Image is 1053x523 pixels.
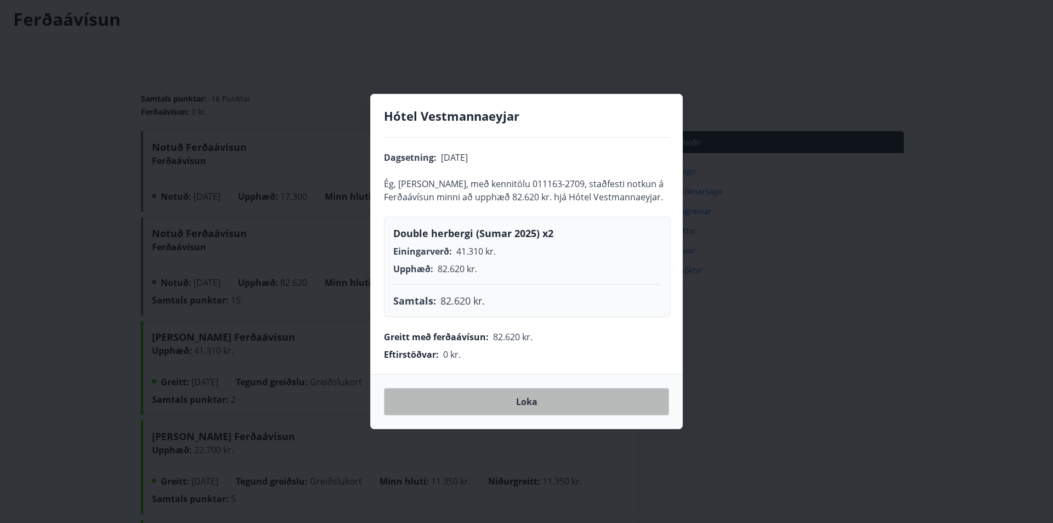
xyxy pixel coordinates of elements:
span: 82.620 kr. [440,294,485,307]
span: Ég, [PERSON_NAME], með kennitölu 011163-2709, staðfesti notkun á Ferðaávísun minni að upphæð 82.6... [384,178,664,203]
span: Loka [516,396,537,408]
span: 0 kr. [443,348,461,361]
span: [DATE] [441,151,468,164]
span: Samtals : [393,294,436,307]
span: Double herbergi (Sumar 2025) x2 [393,227,553,240]
span: Eftirstöðvar : [384,348,439,361]
span: Greitt með ferðaávísun : [384,331,489,343]
span: Einingarverð : [393,245,452,257]
span: Dagsetning : [384,151,437,164]
span: 82.620 kr. [493,331,533,343]
h4: Hótel Vestmannaeyjar [384,108,670,124]
span: 82.620 kr. [438,263,477,275]
span: Upphæð : [393,263,433,275]
button: Loka [384,388,669,415]
span: 41.310 kr. [456,245,496,257]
